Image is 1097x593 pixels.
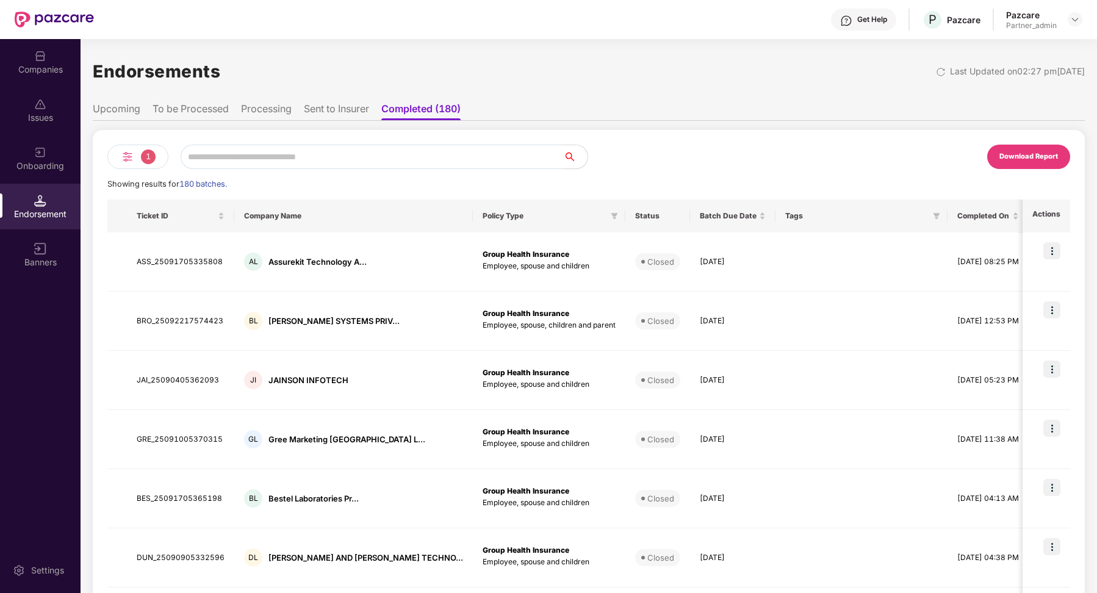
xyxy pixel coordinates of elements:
td: [DATE] 04:13 AM [948,469,1029,528]
div: AL [244,253,262,271]
div: Closed [647,433,674,445]
span: Policy Type [483,211,606,221]
span: filter [608,209,620,223]
b: Group Health Insurance [483,250,569,259]
span: search [563,152,588,162]
li: Sent to Insurer [304,102,369,120]
img: svg+xml;base64,PHN2ZyB3aWR0aD0iMjAiIGhlaWdodD0iMjAiIHZpZXdCb3g9IjAgMCAyMCAyMCIgZmlsbD0ibm9uZSIgeG... [34,146,46,159]
b: Group Health Insurance [483,486,569,495]
span: Completed On [957,211,1010,221]
div: Closed [647,492,674,505]
td: BRO_25092217574423 [127,292,234,351]
button: search [563,145,588,169]
img: icon [1043,242,1060,259]
div: [PERSON_NAME] SYSTEMS PRIV... [268,315,400,327]
td: [DATE] [690,469,775,528]
div: Download Report [999,151,1058,162]
div: BL [244,489,262,508]
td: [DATE] [690,351,775,410]
div: BL [244,312,262,330]
td: [DATE] 04:38 PM [948,528,1029,588]
td: BES_25091705365198 [127,469,234,528]
div: [PERSON_NAME] AND [PERSON_NAME] TECHNO... [268,552,463,564]
div: GL [244,430,262,448]
span: 180 batches. [179,179,227,189]
img: svg+xml;base64,PHN2ZyBpZD0iRHJvcGRvd24tMzJ4MzIiIHhtbG5zPSJodHRwOi8vd3d3LnczLm9yZy8yMDAwL3N2ZyIgd2... [1070,15,1080,24]
span: Ticket ID [137,211,215,221]
p: Employee, spouse and children [483,438,616,450]
th: Actions [1023,199,1070,232]
td: ASS_25091705335808 [127,232,234,292]
li: Completed (180) [381,102,461,120]
span: Tags [785,211,928,221]
img: svg+xml;base64,PHN2ZyB3aWR0aD0iMTQuNSIgaGVpZ2h0PSIxNC41IiB2aWV3Qm94PSIwIDAgMTYgMTYiIGZpbGw9Im5vbm... [34,195,46,207]
td: [DATE] [690,292,775,351]
div: Closed [647,552,674,564]
th: Status [625,199,690,232]
td: JAI_25090405362093 [127,351,234,410]
th: Batch Due Date [690,199,775,232]
b: Group Health Insurance [483,545,569,555]
td: [DATE] [690,232,775,292]
td: [DATE] 05:23 PM [948,351,1029,410]
div: Pazcare [1006,9,1057,21]
td: [DATE] 11:38 AM [948,410,1029,469]
span: Batch Due Date [700,211,757,221]
div: Pazcare [947,14,980,26]
img: icon [1043,420,1060,437]
li: To be Processed [153,102,229,120]
td: GRE_25091005370315 [127,410,234,469]
div: Assurekit Technology A... [268,256,367,268]
p: Employee, spouse and children [483,379,616,390]
p: Employee, spouse and children [483,261,616,272]
th: Ticket ID [127,199,234,232]
th: Completed On [948,199,1029,232]
td: [DATE] 08:25 PM [948,232,1029,292]
div: Get Help [857,15,887,24]
div: JAINSON INFOTECH [268,375,348,386]
div: Partner_admin [1006,21,1057,31]
div: Last Updated on 02:27 pm[DATE] [950,65,1085,78]
td: DUN_25090905332596 [127,528,234,588]
span: Showing results for [107,179,227,189]
img: svg+xml;base64,PHN2ZyB4bWxucz0iaHR0cDovL3d3dy53My5vcmcvMjAwMC9zdmciIHdpZHRoPSIyNCIgaGVpZ2h0PSIyNC... [120,149,135,164]
div: Bestel Laboratories Pr... [268,493,359,505]
h1: Endorsements [93,58,220,85]
span: P [929,12,937,27]
p: Employee, spouse, children and parent [483,320,616,331]
span: filter [611,212,618,220]
span: 1 [141,149,156,164]
img: icon [1043,538,1060,555]
div: Settings [27,564,68,577]
th: Company Name [234,199,473,232]
b: Group Health Insurance [483,368,569,377]
li: Upcoming [93,102,140,120]
p: Employee, spouse and children [483,556,616,568]
p: Employee, spouse and children [483,497,616,509]
img: icon [1043,479,1060,496]
img: icon [1043,361,1060,378]
div: Closed [647,256,674,268]
div: Closed [647,374,674,386]
td: [DATE] 12:53 PM [948,292,1029,351]
img: svg+xml;base64,PHN2ZyBpZD0iU2V0dGluZy0yMHgyMCIgeG1sbnM9Imh0dHA6Ly93d3cudzMub3JnLzIwMDAvc3ZnIiB3aW... [13,564,25,577]
span: filter [933,212,940,220]
img: svg+xml;base64,PHN2ZyBpZD0iQ29tcGFuaWVzIiB4bWxucz0iaHR0cDovL3d3dy53My5vcmcvMjAwMC9zdmciIHdpZHRoPS... [34,50,46,62]
div: DL [244,548,262,567]
img: svg+xml;base64,PHN2ZyB3aWR0aD0iMTYiIGhlaWdodD0iMTYiIHZpZXdCb3g9IjAgMCAxNiAxNiIgZmlsbD0ibm9uZSIgeG... [34,243,46,255]
li: Processing [241,102,292,120]
div: JI [244,371,262,389]
img: New Pazcare Logo [15,12,94,27]
img: svg+xml;base64,PHN2ZyBpZD0iSGVscC0zMngzMiIgeG1sbnM9Imh0dHA6Ly93d3cudzMub3JnLzIwMDAvc3ZnIiB3aWR0aD... [840,15,852,27]
div: Gree Marketing [GEOGRAPHIC_DATA] L... [268,434,425,445]
td: [DATE] [690,410,775,469]
b: Group Health Insurance [483,309,569,318]
b: Group Health Insurance [483,427,569,436]
img: svg+xml;base64,PHN2ZyBpZD0iUmVsb2FkLTMyeDMyIiB4bWxucz0iaHR0cDovL3d3dy53My5vcmcvMjAwMC9zdmciIHdpZH... [936,67,946,77]
td: [DATE] [690,528,775,588]
span: filter [930,209,943,223]
img: svg+xml;base64,PHN2ZyBpZD0iSXNzdWVzX2Rpc2FibGVkIiB4bWxucz0iaHR0cDovL3d3dy53My5vcmcvMjAwMC9zdmciIH... [34,98,46,110]
div: Closed [647,315,674,327]
img: icon [1043,301,1060,318]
